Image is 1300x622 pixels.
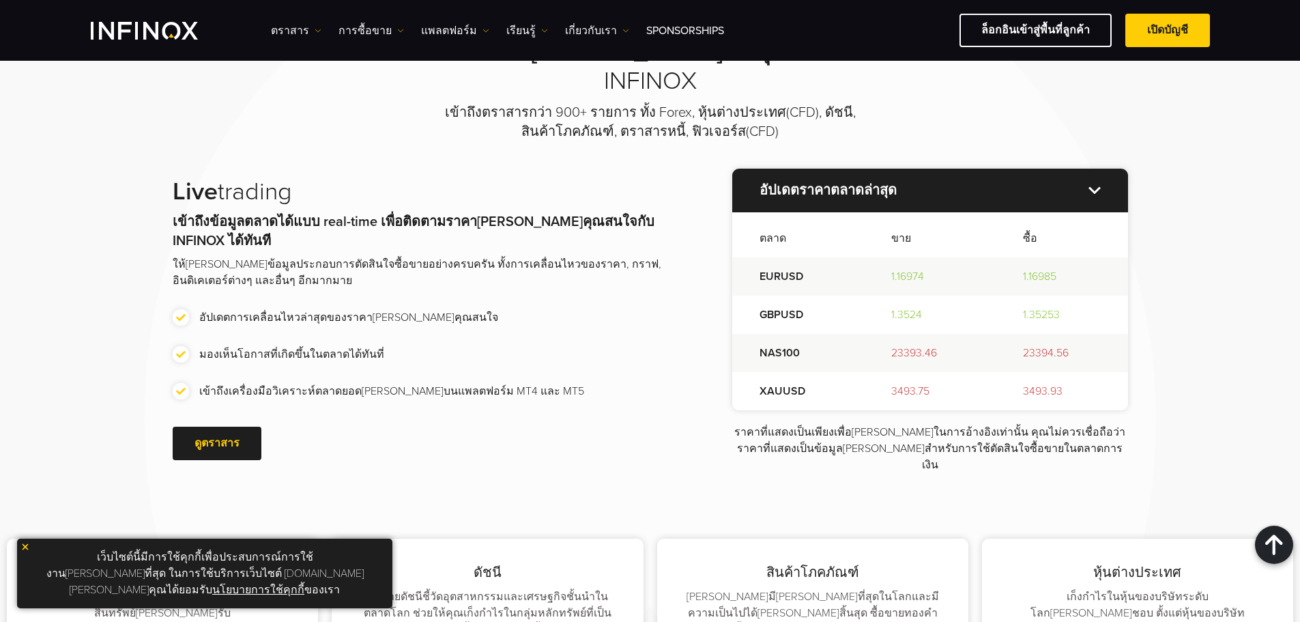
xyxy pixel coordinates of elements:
td: 1.35253 [996,296,1127,334]
li: มองเห็นโอกาสที่เกิดขึ้นในตลาดได้ทันที่ [173,346,678,363]
strong: Live [173,177,218,206]
td: 3493.75 [864,372,996,410]
a: INFINOX Logo [91,22,230,40]
strong: อัปเดตราคาตลาดล่าสุด [760,182,897,199]
a: ล็อกอินเข้าสู่พื้นที่ลูกค้า [959,14,1112,47]
a: การซื้อขาย [338,23,404,39]
p: เข้าถึงตราสารกว่า 900+ รายการ ทั้ง Forex, หุ้นต่างประเทศ(CFD), ดัชนี, สินค้าโภคภัณฑ์, ตราสารหนี้,... [309,103,992,141]
h2: ในการซื้อขายกับ INFINOX [309,36,992,96]
a: Sponsorships [646,23,724,39]
a: ดูตราสาร [173,427,261,460]
td: EURUSD [732,257,864,296]
p: ให้[PERSON_NAME]ข้อมูลประกอบการตัดสินใจซื้อขายอย่างครบครัน ทั้งการเคลื่อนไหวของราคา, กราฟ, อินดิเ... [173,256,678,289]
strong: เข้าถึงข้อมูลตลาดได้แบบ real-time เพื่อติดตามราคา[PERSON_NAME]คุณสนใจกับ INFINOX ได้ทันที [173,214,654,249]
h2: trading [173,177,678,207]
td: 1.16974 [864,257,996,296]
a: แพลตฟอร์ม [421,23,489,39]
td: NAS100 [732,334,864,372]
li: อัปเดตการเคลื่อนไหวล่าสุดของราคา[PERSON_NAME]คุณสนใจ [173,309,678,326]
img: yellow close icon [20,542,30,552]
a: เกี่ยวกับเรา [565,23,629,39]
a: เปิดบัญชี [1125,14,1210,47]
td: 1.3524 [864,296,996,334]
td: 23393.46 [864,334,996,372]
p: สินค้าโภคภัณฑ์ [684,563,941,583]
th: ซื้อ [996,212,1127,257]
td: GBPUSD [732,296,864,334]
p: เว็บไซต์นี้มีการใช้คุกกี้เพื่อประสบการณ์การใช้งาน[PERSON_NAME]ที่สุด ในการใช้บริการเว็บไซต์ [DOMA... [24,546,386,602]
a: ตราสาร [271,23,321,39]
p: ราคาที่แสดงเป็นเพียงเพื่อ[PERSON_NAME]ในการอ้างอิงเท่านั้น คุณไม่ควรเชื่อถือว่าราคาที่แสดงเป็นข้อ... [732,424,1128,473]
th: ขาย [864,212,996,257]
p: หุ้นต่างประเทศ [1009,563,1266,583]
li: เข้าถึงเครื่องมือวิเคราะห์ตลาดยอด[PERSON_NAME]บนแพลตฟอร์ม MT4 และ MT5 [173,383,678,399]
td: 1.16985 [996,257,1127,296]
th: ตลาด [732,212,864,257]
p: ดัชนี [359,563,616,583]
td: 23394.56 [996,334,1127,372]
a: นโยบายการใช้คุกกี้ [212,583,304,597]
td: 3493.93 [996,372,1127,410]
td: XAUUSD [732,372,864,410]
a: เรียนรู้ [506,23,548,39]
